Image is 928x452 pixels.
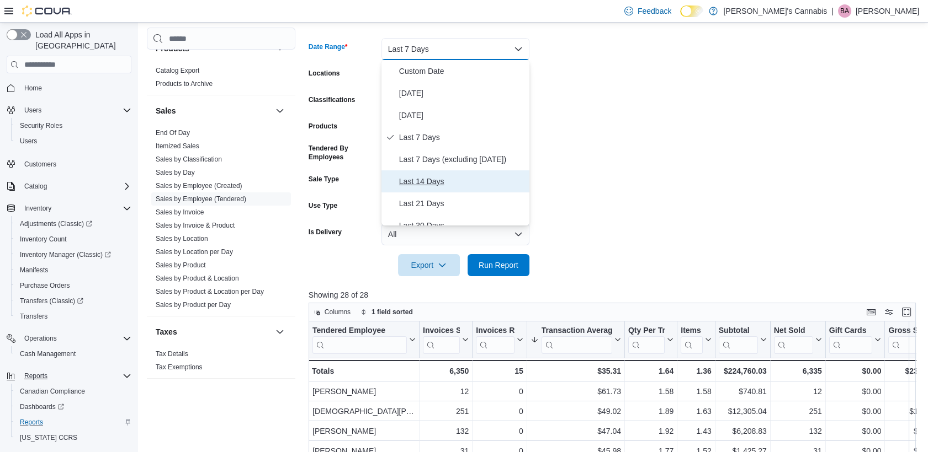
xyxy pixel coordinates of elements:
[156,287,264,296] span: Sales by Product & Location per Day
[156,363,203,372] span: Tax Exemptions
[309,69,340,78] label: Locations
[20,387,85,396] span: Canadian Compliance
[156,182,242,190] a: Sales by Employee (Created)
[628,424,674,438] div: 1.92
[423,364,469,378] div: 6,350
[11,415,136,430] button: Reports
[20,349,76,358] span: Cash Management
[20,157,131,170] span: Customers
[156,301,231,309] a: Sales by Product per Day
[840,4,849,18] span: BA
[156,79,213,88] span: Products to Archive
[405,254,453,276] span: Export
[325,308,351,316] span: Columns
[156,326,177,337] h3: Taxes
[2,201,136,216] button: Inventory
[15,233,71,246] a: Inventory Count
[156,350,188,358] a: Tax Details
[15,431,131,444] span: Washington CCRS
[312,326,407,354] div: Tendered Employee
[476,405,523,418] div: 0
[11,278,136,293] button: Purchase Orders
[24,160,56,169] span: Customers
[15,263,52,277] a: Manifests
[681,364,712,378] div: 1.36
[15,385,131,398] span: Canadian Compliance
[356,305,417,319] button: 1 field sorted
[11,293,136,309] a: Transfers (Classic)
[476,424,523,438] div: 0
[423,424,469,438] div: 132
[24,334,57,343] span: Operations
[156,222,235,229] a: Sales by Invoice & Product
[156,248,233,256] a: Sales by Location per Day
[11,247,136,262] a: Inventory Manager (Classic)
[20,433,77,442] span: [US_STATE] CCRS
[156,129,190,137] a: End Of Day
[15,347,131,360] span: Cash Management
[20,202,131,215] span: Inventory
[309,95,356,104] label: Classifications
[31,29,131,51] span: Load All Apps in [GEOGRAPHIC_DATA]
[381,60,529,225] div: Select listbox
[156,288,264,295] a: Sales by Product & Location per Day
[24,84,42,93] span: Home
[399,87,525,100] span: [DATE]
[11,118,136,133] button: Security Roles
[20,418,43,427] span: Reports
[156,208,204,217] span: Sales by Invoice
[309,42,348,51] label: Date Range
[15,233,131,246] span: Inventory Count
[829,326,881,354] button: Gift Cards
[719,405,767,418] div: $12,305.04
[398,254,460,276] button: Export
[15,431,82,444] a: [US_STATE] CCRS
[399,131,525,144] span: Last 7 Days
[773,326,813,336] div: Net Sold
[773,364,821,378] div: 6,335
[399,109,525,122] span: [DATE]
[399,197,525,210] span: Last 21 Days
[2,179,136,194] button: Catalog
[15,416,131,429] span: Reports
[20,81,131,95] span: Home
[156,234,208,243] span: Sales by Location
[312,385,416,398] div: [PERSON_NAME]
[15,416,47,429] a: Reports
[15,217,131,230] span: Adjustments (Classic)
[156,326,271,337] button: Taxes
[829,385,882,398] div: $0.00
[156,142,199,150] a: Itemized Sales
[24,204,51,213] span: Inventory
[681,424,712,438] div: 1.43
[628,326,665,336] div: Qty Per Transaction
[156,247,233,256] span: Sales by Location per Day
[312,326,416,354] button: Tendered Employee
[2,155,136,171] button: Customers
[156,195,246,203] span: Sales by Employee (Tendered)
[15,279,75,292] a: Purchase Orders
[147,347,295,378] div: Taxes
[423,405,469,418] div: 251
[399,175,525,188] span: Last 14 Days
[273,325,287,338] button: Taxes
[15,134,41,148] a: Users
[156,105,176,116] h3: Sales
[479,260,518,271] span: Run Report
[156,261,206,269] a: Sales by Product
[20,219,92,228] span: Adjustments (Classic)
[156,275,239,282] a: Sales by Product & Location
[24,106,41,115] span: Users
[15,217,97,230] a: Adjustments (Classic)
[476,364,523,378] div: 15
[20,180,131,193] span: Catalog
[20,312,47,321] span: Transfers
[20,332,131,345] span: Operations
[681,385,712,398] div: 1.58
[476,326,514,336] div: Invoices Ref
[20,402,64,411] span: Dashboards
[156,261,206,270] span: Sales by Product
[2,80,136,96] button: Home
[156,66,199,75] span: Catalog Export
[147,126,295,316] div: Sales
